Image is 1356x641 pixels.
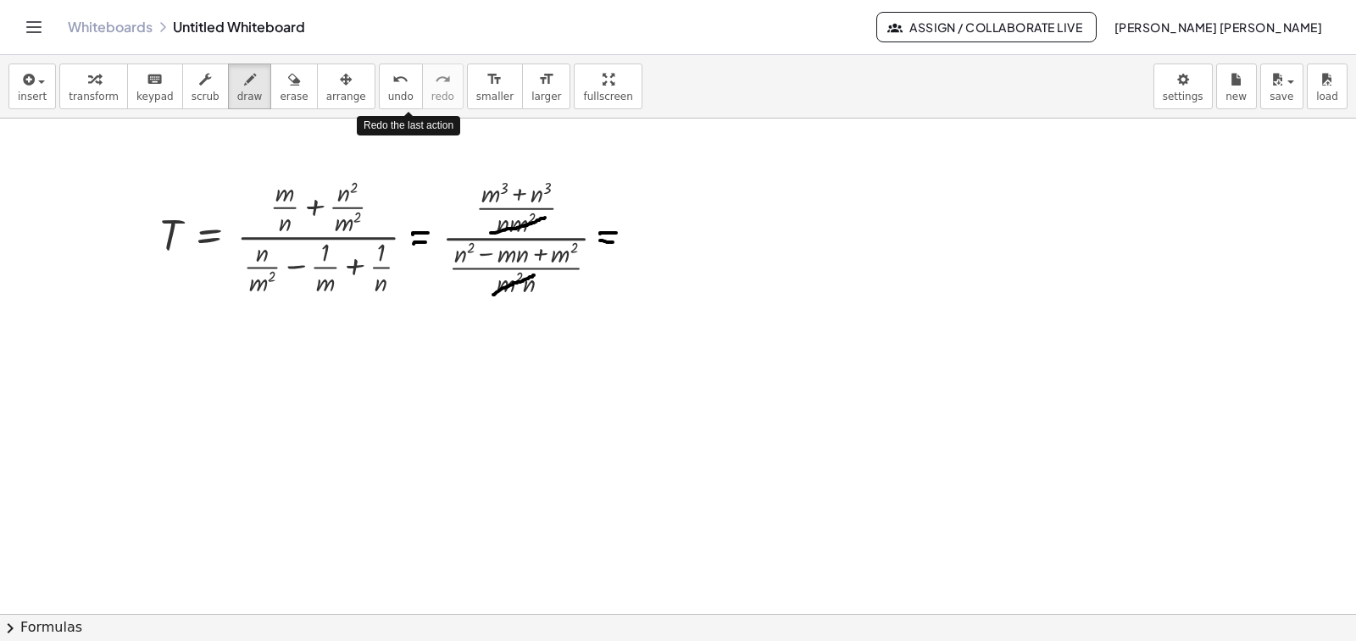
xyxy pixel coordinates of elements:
button: arrange [317,64,375,109]
button: undoundo [379,64,423,109]
button: [PERSON_NAME] [PERSON_NAME] [1100,12,1336,42]
button: keyboardkeypad [127,64,183,109]
i: format_size [486,69,503,90]
span: draw [237,91,263,102]
button: fullscreen [574,64,642,109]
button: erase [270,64,317,109]
span: [PERSON_NAME] [PERSON_NAME] [1114,19,1322,35]
button: scrub [182,64,229,109]
button: load [1307,64,1348,109]
span: scrub [192,91,220,102]
button: Toggle navigation [20,14,47,41]
span: insert [18,91,47,102]
button: format_sizelarger [522,64,570,109]
span: new [1225,91,1247,102]
button: settings [1153,64,1213,109]
span: save [1270,91,1293,102]
i: undo [392,69,408,90]
span: smaller [476,91,514,102]
button: insert [8,64,56,109]
span: larger [531,91,561,102]
span: arrange [326,91,366,102]
span: keypad [136,91,174,102]
button: transform [59,64,128,109]
span: transform [69,91,119,102]
button: save [1260,64,1303,109]
div: Redo the last action [357,116,460,135]
span: settings [1163,91,1203,102]
button: format_sizesmaller [467,64,523,109]
span: Assign / Collaborate Live [891,19,1083,35]
button: draw [228,64,272,109]
span: redo [431,91,454,102]
span: load [1316,91,1338,102]
span: erase [280,91,308,102]
i: keyboard [147,69,163,90]
i: redo [435,69,451,90]
i: format_size [538,69,554,90]
a: Whiteboards [68,19,153,36]
button: Assign / Collaborate Live [876,12,1098,42]
button: redoredo [422,64,464,109]
span: undo [388,91,414,102]
button: new [1216,64,1257,109]
span: fullscreen [583,91,632,102]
